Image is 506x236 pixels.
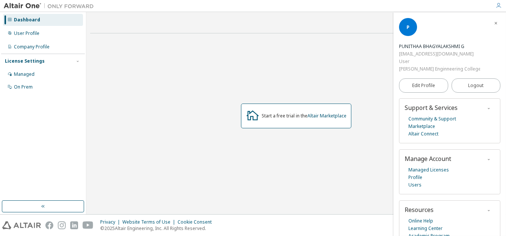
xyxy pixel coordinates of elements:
[408,166,449,174] a: Managed Licenses
[262,113,346,119] div: Start a free trial in the
[408,181,422,189] a: Users
[14,30,39,36] div: User Profile
[100,219,122,225] div: Privacy
[14,17,40,23] div: Dashboard
[408,225,443,232] a: Learning Center
[122,219,178,225] div: Website Terms of Use
[399,50,480,58] div: [EMAIL_ADDRESS][DOMAIN_NAME]
[405,155,451,163] span: Manage Account
[412,83,435,89] span: Edit Profile
[407,24,410,30] span: P
[408,115,456,123] a: Community & Support
[14,44,50,50] div: Company Profile
[100,225,216,231] p: © 2025 Altair Engineering, Inc. All Rights Reserved.
[399,65,480,73] div: [PERSON_NAME] Enginneering College
[408,130,438,138] a: Altair Connect
[399,58,480,65] div: User
[4,2,98,10] img: Altair One
[408,217,433,225] a: Online Help
[70,221,78,229] img: linkedin.svg
[2,221,41,229] img: altair_logo.svg
[405,104,458,112] span: Support & Services
[405,206,434,214] span: Resources
[14,71,35,77] div: Managed
[399,43,480,50] div: PUNITHAA BHAGYALAKSHMI G
[408,123,435,130] a: Marketplace
[58,221,66,229] img: instagram.svg
[5,58,45,64] div: License Settings
[307,113,346,119] a: Altair Marketplace
[83,221,93,229] img: youtube.svg
[178,219,216,225] div: Cookie Consent
[468,82,483,89] span: Logout
[45,221,53,229] img: facebook.svg
[408,174,422,181] a: Profile
[14,84,33,90] div: On Prem
[452,78,501,93] button: Logout
[399,78,448,93] a: Edit Profile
